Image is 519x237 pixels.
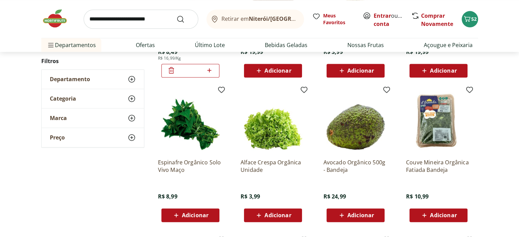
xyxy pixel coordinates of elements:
button: Retirar emNiterói/[GEOGRAPHIC_DATA] [206,10,304,29]
a: Criar conta [374,12,411,28]
button: Adicionar [409,208,467,222]
span: ou [374,12,404,28]
span: Retirar em [221,16,297,22]
img: Avocado Orgânico 500g - Bandeja [323,88,388,153]
h2: Filtros [41,55,144,68]
span: R$ 19,99 [241,48,263,56]
a: Couve Mineira Orgânica Fatiada Bandeja [406,159,471,174]
a: Nossas Frutas [347,41,384,49]
img: Couve Mineira Orgânica Fatiada Bandeja [406,88,471,153]
a: Comprar Novamente [421,12,453,28]
span: Departamentos [47,37,96,53]
span: R$ 16,99/Kg [158,56,181,61]
span: Marca [50,115,67,122]
span: Adicionar [347,212,374,218]
span: Adicionar [264,68,291,73]
span: Departamento [50,76,90,83]
button: Preço [42,128,144,147]
button: Adicionar [244,208,302,222]
b: Niterói/[GEOGRAPHIC_DATA] [249,15,327,23]
img: Espinafre Orgânico Solo Vivo Maço [158,88,223,153]
span: R$ 10,99 [406,193,429,200]
button: Menu [47,37,55,53]
span: Adicionar [347,68,374,73]
a: Açougue e Peixaria [424,41,473,49]
span: Preço [50,134,65,141]
button: Adicionar [409,64,467,77]
span: R$ 19,99 [406,48,429,56]
span: Adicionar [182,212,208,218]
a: Espinafre Orgânico Solo Vivo Maço [158,159,223,174]
span: Adicionar [430,212,457,218]
a: Ofertas [136,41,155,49]
button: Adicionar [161,208,219,222]
span: R$ 24,99 [323,193,346,200]
span: R$ 3,99 [323,48,343,56]
span: Adicionar [430,68,457,73]
span: 52 [471,16,477,22]
a: Último Lote [195,41,225,49]
button: Adicionar [244,64,302,77]
img: Hortifruti [41,8,75,29]
a: Avocado Orgânico 500g - Bandeja [323,159,388,174]
button: Carrinho [462,11,478,27]
a: Entrar [374,12,391,19]
a: Meus Favoritos [312,12,355,26]
span: R$ 8,49 [158,48,177,56]
button: Submit Search [176,15,193,23]
button: Adicionar [327,64,385,77]
span: R$ 3,99 [241,193,260,200]
button: Categoria [42,89,144,108]
input: search [84,10,198,29]
button: Adicionar [327,208,385,222]
span: Adicionar [264,212,291,218]
a: Bebidas Geladas [265,41,307,49]
button: Marca [42,109,144,128]
span: R$ 8,99 [158,193,177,200]
a: Alface Crespa Orgânica Unidade [241,159,305,174]
span: Categoria [50,95,76,102]
img: Alface Crespa Orgânica Unidade [241,88,305,153]
span: Meus Favoritos [323,12,355,26]
button: Departamento [42,70,144,89]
